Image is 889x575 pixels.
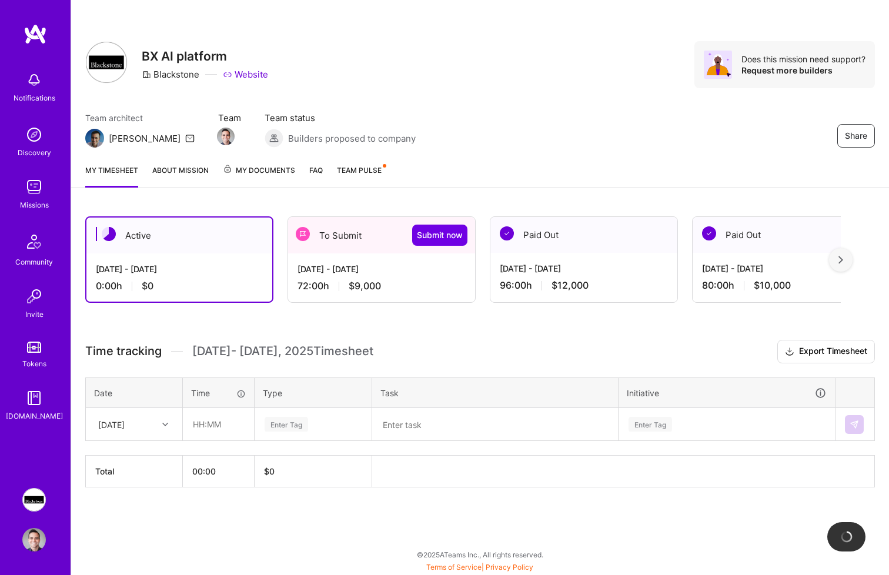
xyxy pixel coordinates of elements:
[102,227,116,241] img: Active
[349,280,381,292] span: $9,000
[490,217,677,253] div: Paid Out
[185,133,195,143] i: icon Mail
[837,124,875,148] button: Share
[22,528,46,551] img: User Avatar
[412,225,467,246] button: Submit now
[288,132,416,145] span: Builders proposed to company
[142,280,153,292] span: $0
[741,54,865,65] div: Does this mission need support?
[702,226,716,240] img: Paid Out
[6,410,63,422] div: [DOMAIN_NAME]
[500,262,668,275] div: [DATE] - [DATE]
[426,563,533,571] span: |
[264,466,275,476] span: $ 0
[500,279,668,292] div: 96:00 h
[142,70,151,79] i: icon CompanyGray
[298,263,466,275] div: [DATE] - [DATE]
[255,377,372,408] th: Type
[838,256,843,264] img: right
[22,357,46,370] div: Tokens
[298,280,466,292] div: 72:00 h
[218,112,241,124] span: Team
[85,129,104,148] img: Team Architect
[85,112,195,124] span: Team architect
[500,226,514,240] img: Paid Out
[850,420,859,429] img: Submit
[845,130,867,142] span: Share
[192,344,373,359] span: [DATE] - [DATE] , 2025 Timesheet
[96,280,263,292] div: 0:00 h
[22,175,46,199] img: teamwork
[19,528,49,551] a: User Avatar
[337,166,382,175] span: Team Pulse
[86,377,183,408] th: Date
[627,386,827,400] div: Initiative
[191,387,246,399] div: Time
[183,409,253,440] input: HH:MM
[223,164,295,188] a: My Documents
[85,41,128,83] img: Company Logo
[25,308,44,320] div: Invite
[785,346,794,358] i: icon Download
[22,386,46,410] img: guide book
[24,24,47,45] img: logo
[20,199,49,211] div: Missions
[426,563,482,571] a: Terms of Service
[337,164,385,188] a: Team Pulse
[183,456,255,487] th: 00:00
[162,422,168,427] i: icon Chevron
[265,129,283,148] img: Builders proposed to company
[840,530,853,543] img: loading
[98,418,125,430] div: [DATE]
[96,263,263,275] div: [DATE] - [DATE]
[552,279,589,292] span: $12,000
[486,563,533,571] a: Privacy Policy
[22,488,46,512] img: Blackstone: BX AI platform
[217,128,235,145] img: Team Member Avatar
[85,164,138,188] a: My timesheet
[288,217,475,253] div: To Submit
[22,285,46,308] img: Invite
[777,340,875,363] button: Export Timesheet
[18,146,51,159] div: Discovery
[417,229,463,241] span: Submit now
[85,344,162,359] span: Time tracking
[27,342,41,353] img: tokens
[693,217,880,253] div: Paid Out
[265,415,308,433] div: Enter Tag
[86,456,183,487] th: Total
[86,218,272,253] div: Active
[71,540,889,569] div: © 2025 ATeams Inc., All rights reserved.
[702,279,870,292] div: 80:00 h
[265,112,416,124] span: Team status
[754,279,791,292] span: $10,000
[20,228,48,256] img: Community
[22,68,46,92] img: bell
[22,123,46,146] img: discovery
[629,415,672,433] div: Enter Tag
[223,68,268,81] a: Website
[704,51,732,79] img: Avatar
[152,164,209,188] a: About Mission
[19,488,49,512] a: Blackstone: BX AI platform
[142,49,268,63] h3: BX AI platform
[309,164,323,188] a: FAQ
[218,126,233,146] a: Team Member Avatar
[296,227,310,241] img: To Submit
[109,132,181,145] div: [PERSON_NAME]
[14,92,55,104] div: Notifications
[702,262,870,275] div: [DATE] - [DATE]
[223,164,295,177] span: My Documents
[15,256,53,268] div: Community
[741,65,865,76] div: Request more builders
[142,68,199,81] div: Blackstone
[372,377,619,408] th: Task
